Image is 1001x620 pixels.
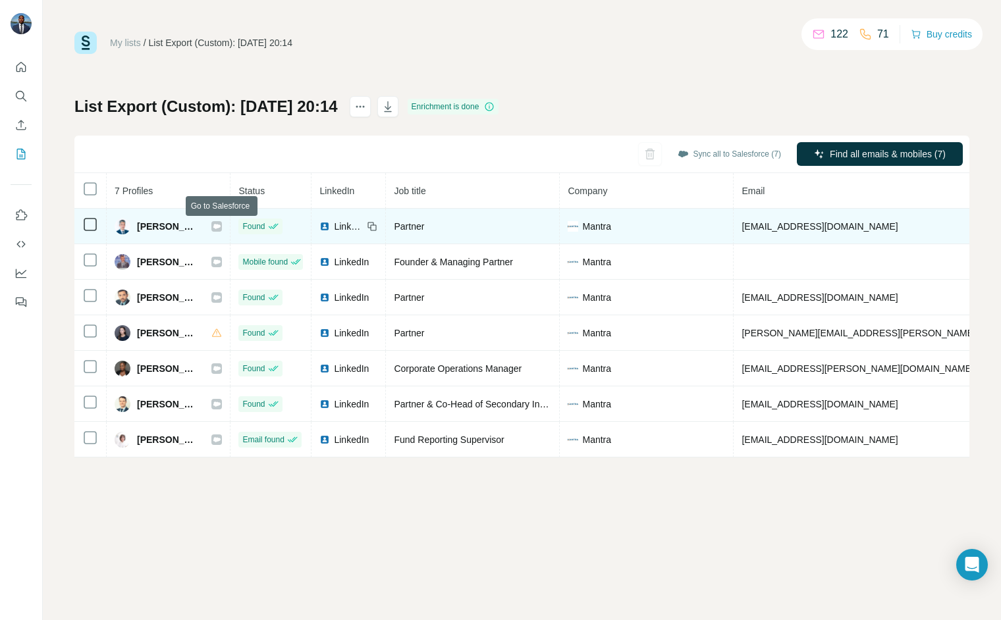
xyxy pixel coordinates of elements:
img: LinkedIn logo [319,399,330,409]
div: Open Intercom Messenger [956,549,988,581]
img: LinkedIn logo [319,221,330,232]
span: Partner [394,221,424,232]
span: Mantra [582,398,611,411]
p: 71 [877,26,889,42]
span: [EMAIL_ADDRESS][PERSON_NAME][DOMAIN_NAME] [742,363,973,374]
span: Mobile found [242,256,288,268]
span: LinkedIn [334,362,369,375]
span: Find all emails & mobiles (7) [830,147,946,161]
span: Corporate Operations Manager [394,363,522,374]
button: My lists [11,142,32,166]
img: LinkedIn logo [319,434,330,445]
span: Partner [394,292,424,303]
span: [EMAIL_ADDRESS][DOMAIN_NAME] [742,221,898,232]
span: LinkedIn [334,220,363,233]
img: Surfe Logo [74,32,97,54]
span: [PERSON_NAME] [137,398,198,411]
img: LinkedIn logo [319,292,330,303]
h1: List Export (Custom): [DATE] 20:14 [74,96,338,117]
img: Avatar [115,290,130,305]
img: company-logo [568,257,578,267]
span: Found [242,398,265,410]
span: Email [742,186,765,196]
span: [PERSON_NAME] [137,433,198,446]
span: [PERSON_NAME] [137,326,198,340]
span: [PERSON_NAME] [137,291,198,304]
button: actions [350,96,371,117]
div: List Export (Custom): [DATE] 20:14 [149,36,292,49]
img: LinkedIn logo [319,363,330,374]
span: Found [242,327,265,339]
img: company-logo [568,363,578,374]
li: / [144,36,146,49]
span: [PERSON_NAME] [137,255,198,269]
img: Avatar [115,219,130,234]
span: LinkedIn [319,186,354,196]
img: Avatar [115,325,130,341]
button: Use Surfe on LinkedIn [11,203,32,227]
span: Mantra [582,220,611,233]
span: Mantra [582,433,611,446]
span: [EMAIL_ADDRESS][DOMAIN_NAME] [742,292,898,303]
span: LinkedIn [334,326,369,340]
span: Mantra [582,326,611,340]
span: Status [238,186,265,196]
span: Fund Reporting Supervisor [394,434,504,445]
button: Search [11,84,32,108]
p: 122 [830,26,848,42]
div: Enrichment is done [408,99,499,115]
span: Company [568,186,607,196]
img: LinkedIn logo [319,328,330,338]
span: [EMAIL_ADDRESS][DOMAIN_NAME] [742,434,898,445]
img: company-logo [568,399,578,409]
span: Mantra [582,291,611,304]
span: Found [242,292,265,303]
img: Avatar [115,361,130,376]
span: [EMAIL_ADDRESS][DOMAIN_NAME] [742,399,898,409]
button: Feedback [11,290,32,314]
button: Buy credits [911,25,972,43]
img: company-logo [568,434,578,445]
span: LinkedIn [334,291,369,304]
span: Found [242,220,265,232]
span: LinkedIn [334,398,369,411]
button: Quick start [11,55,32,79]
img: company-logo [568,328,578,338]
span: [PERSON_NAME] [137,220,198,233]
img: LinkedIn logo [319,257,330,267]
span: LinkedIn [334,255,369,269]
span: Partner [394,328,424,338]
img: Avatar [115,396,130,412]
span: Mantra [582,255,611,269]
img: Avatar [115,432,130,448]
span: Mantra [582,362,611,375]
span: Partner & Co-Head of Secondary Investments at Mantra Investment Partners [394,399,708,409]
img: Avatar [115,254,130,270]
img: Avatar [11,13,32,34]
img: company-logo [568,292,578,303]
span: Found [242,363,265,375]
span: [PERSON_NAME] [137,362,198,375]
button: Enrich CSV [11,113,32,137]
span: Email found [242,434,284,446]
button: Use Surfe API [11,232,32,256]
span: 7 Profiles [115,186,153,196]
span: Founder & Managing Partner [394,257,513,267]
img: company-logo [568,221,578,232]
a: My lists [110,38,141,48]
span: Job title [394,186,425,196]
button: Find all emails & mobiles (7) [797,142,963,166]
button: Dashboard [11,261,32,285]
button: Sync all to Salesforce (7) [668,144,790,164]
span: LinkedIn [334,433,369,446]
